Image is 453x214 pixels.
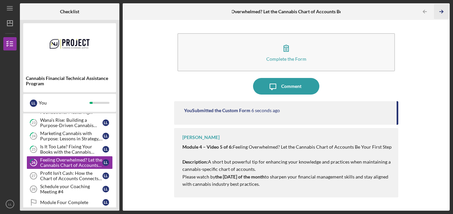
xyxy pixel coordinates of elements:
div: L L [30,100,37,107]
a: 28Schedule your Coaching Meeting #4LL [27,182,113,196]
b: Feeling Overwhelmed? Let the Cannabis Chart of Accounts Be Your First Step [215,9,374,14]
p: A short but powerful tip for enhancing your knowledge and practices when maintaining a cannabis-s... [182,151,392,188]
div: Schedule your Coaching Meeting #4 [40,184,102,194]
div: L L [102,159,109,166]
time: 2025-09-23 21:29 [251,108,280,113]
div: [PERSON_NAME] [182,135,220,140]
img: Product logo [23,27,116,66]
div: You [39,97,90,108]
strong: the [DATE] of the month [215,174,265,179]
div: L L [102,133,109,139]
div: Cannabis Financial Technical Assistance Program [26,76,113,86]
div: L L [102,173,109,179]
b: Checklist [60,9,79,14]
p: Feeling Overwhelmed? Let the Cannabis Chart of Accounts Be Your First Step [182,143,392,151]
button: Comment [253,78,319,95]
tspan: 24 [32,134,36,138]
tspan: 23 [32,121,35,125]
div: L L [102,186,109,192]
div: Profit Isn’t Cash: How the Chart of Accounts Connects Your Sales to Reality [40,171,102,181]
button: Complete the Form [177,33,395,71]
a: 24Marketing Cannabis with Purpose: Lessons in Strategy, Storytelling, and ScaleLL [27,129,113,143]
div: L L [102,146,109,153]
button: LL [3,197,17,211]
div: Wana’s Rise: Building a Purpose-Driven Cannabis Brand [40,117,102,128]
tspan: 25 [32,147,35,152]
div: You Submitted the Custom Form [184,108,250,113]
text: LL [8,202,12,206]
div: Module Four Complete [40,200,102,205]
div: Marketing Cannabis with Purpose: Lessons in Strategy, Storytelling, and Scale [40,131,102,141]
div: L L [102,199,109,206]
div: Comment [281,78,301,95]
a: 26Feeling Overwhelmed? Let the Cannabis Chart of Accounts Be Your First StepLL [27,156,113,169]
tspan: 26 [32,161,36,165]
div: L L [102,119,109,126]
a: Click Here to Watch the Video [182,188,245,193]
strong: Description: [182,159,208,165]
tspan: 28 [32,187,35,191]
a: 27Profit Isn’t Cash: How the Chart of Accounts Connects Your Sales to RealityLL [27,169,113,182]
div: Complete the Form [266,56,306,61]
div: Is It Too Late? Fixing Your Books with the Cannabis Chart of Accounts [40,144,102,155]
tspan: 27 [32,174,35,178]
div: Feeling Overwhelmed? Let the Cannabis Chart of Accounts Be Your First Step [40,157,102,168]
strong: Module 4 – Video 5 of 6: [182,144,233,150]
a: 23Wana’s Rise: Building a Purpose-Driven Cannabis BrandLL [27,116,113,129]
a: Module Four CompleteLL [27,196,113,209]
a: 25Is It Too Late? Fixing Your Books with the Cannabis Chart of AccountsLL [27,143,113,156]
